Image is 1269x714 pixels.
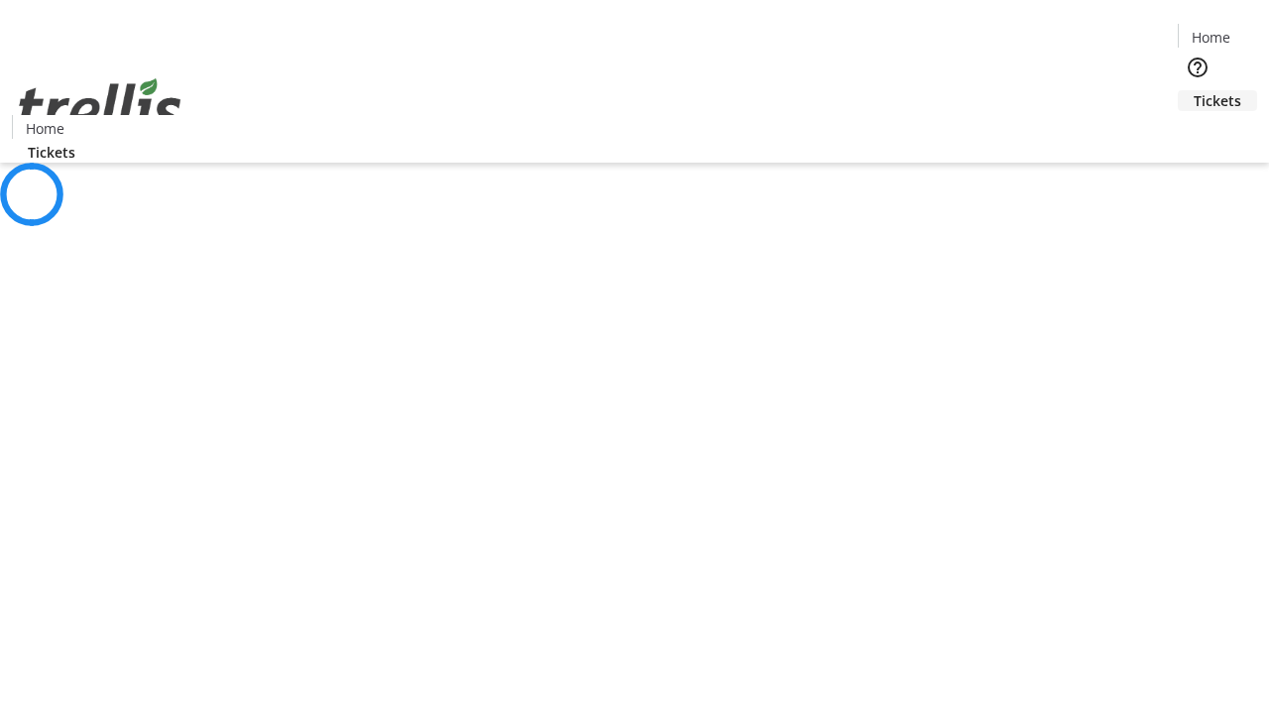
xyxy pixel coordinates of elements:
span: Tickets [28,142,75,163]
a: Tickets [12,142,91,163]
a: Home [13,118,76,139]
a: Home [1179,27,1242,48]
img: Orient E2E Organization DpnduCXZIO's Logo [12,57,188,156]
a: Tickets [1178,90,1257,111]
button: Cart [1178,111,1217,151]
span: Home [26,118,64,139]
button: Help [1178,48,1217,87]
span: Tickets [1194,90,1241,111]
span: Home [1192,27,1230,48]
